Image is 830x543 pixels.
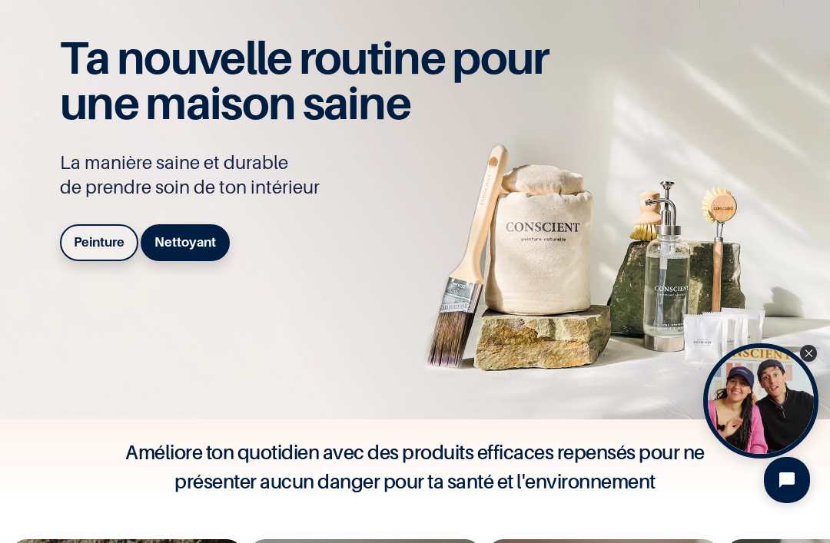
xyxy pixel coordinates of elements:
div: Tolstoy bubble widget [703,343,818,459]
span: Ta nouvelle routine pour une maison saine [60,30,549,130]
b: Peinture [74,234,124,250]
a: Peinture [60,224,138,261]
div: Close Tolstoy widget [800,345,817,362]
h4: Améliore ton quotidien avec des produits efficaces repensés pour ne présenter aucun danger pour t... [108,438,722,496]
p: La manière saine et durable de prendre soin de ton intérieur [60,151,559,200]
div: Open Tolstoy [703,343,818,459]
a: Nettoyant [141,224,230,261]
b: Nettoyant [154,234,216,250]
iframe: Tidio Chat [751,444,823,516]
div: Open Tolstoy widget [703,343,818,459]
